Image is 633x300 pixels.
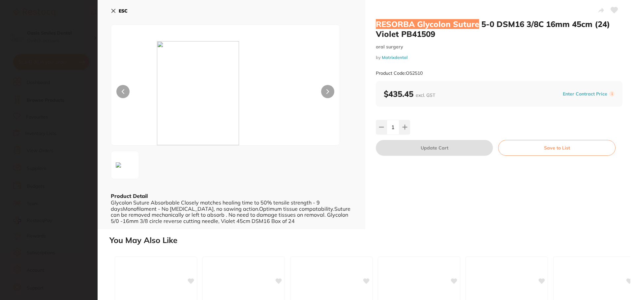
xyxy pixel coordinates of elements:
small: Product Code: O52510 [376,70,423,76]
span: excl. GST [416,92,435,98]
b: Product Detail [111,193,148,199]
small: by [376,55,622,60]
h2: You May Also Like [109,236,630,245]
div: Glycolon Suture Absorbable Closely matches healing time to 50% tensile strength - 9 daysMonofilam... [111,200,352,224]
b: ESC [119,8,128,14]
h2: RESORBA Glycolon Suture 5-0 DSM16 3/8C 16mm 45cm (24) Violet PB41509 [376,19,622,39]
img: MzAweDMwMC5qcGc [113,160,124,170]
img: MzAweDMwMC5qcGc [157,41,294,145]
a: Matrixdental [382,55,407,60]
label: i [609,91,615,96]
button: ESC [111,5,128,16]
button: Update Cart [376,140,493,156]
button: Save to List [498,140,616,156]
small: oral surgery [376,44,622,50]
b: $435.45 [384,89,435,99]
button: Enter Contract Price [561,91,609,97]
